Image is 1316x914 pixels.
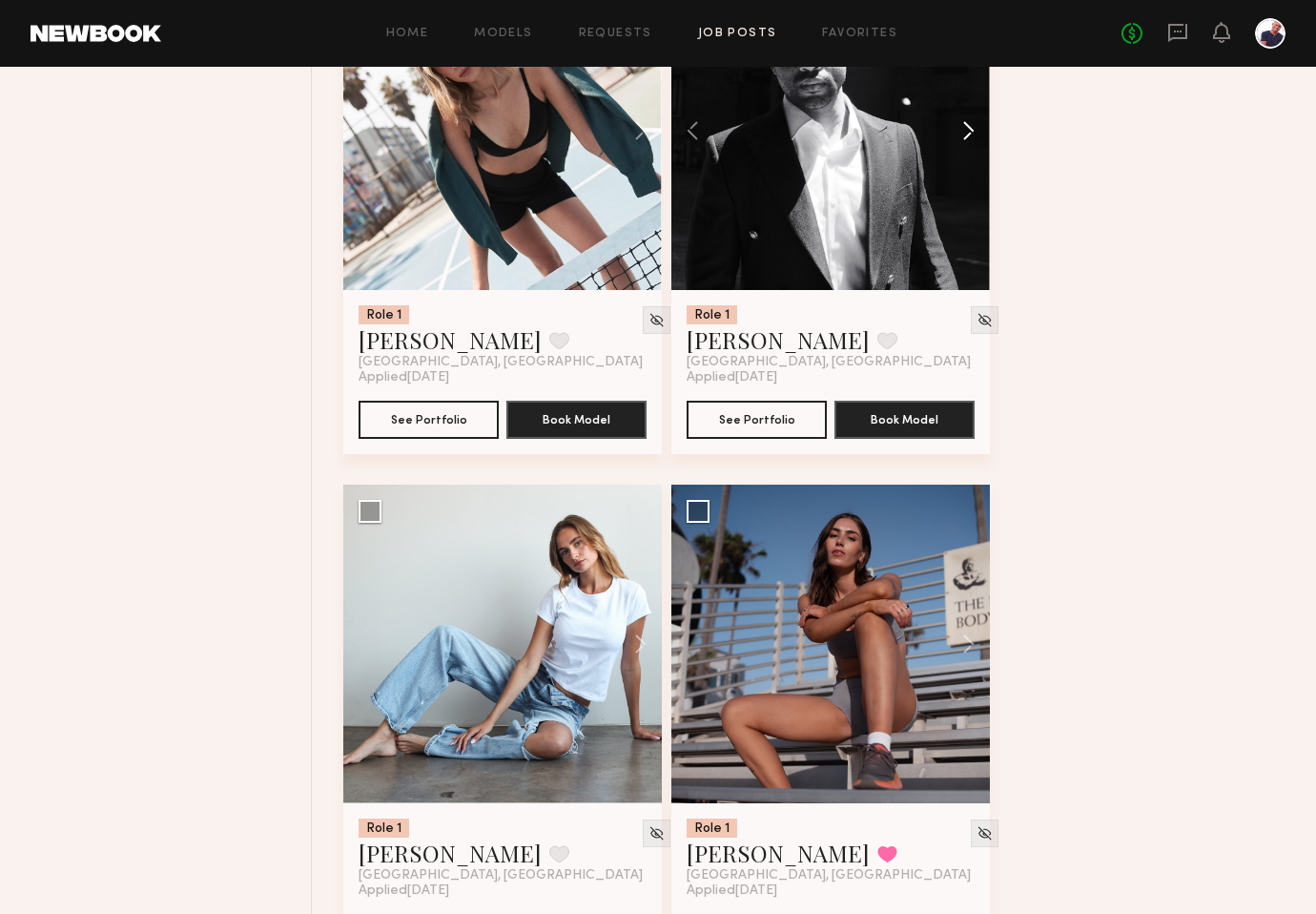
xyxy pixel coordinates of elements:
[359,838,542,868] a: [PERSON_NAME]
[648,825,665,841] img: Unhide Model
[977,312,993,328] img: Unhide Model
[687,838,870,868] a: [PERSON_NAME]
[687,324,870,355] a: [PERSON_NAME]
[698,28,777,40] a: Job Posts
[834,401,975,439] button: Book Model
[506,410,647,426] a: Book Model
[977,825,993,841] img: Unhide Model
[834,410,975,426] a: Book Model
[687,868,971,883] span: [GEOGRAPHIC_DATA], [GEOGRAPHIC_DATA]
[687,355,971,370] span: [GEOGRAPHIC_DATA], [GEOGRAPHIC_DATA]
[687,305,737,324] div: Role 1
[687,401,827,439] button: See Portfolio
[687,883,975,899] div: Applied [DATE]
[359,883,647,899] div: Applied [DATE]
[822,28,897,40] a: Favorites
[579,28,652,40] a: Requests
[506,401,647,439] button: Book Model
[386,28,429,40] a: Home
[648,312,665,328] img: Unhide Model
[359,324,542,355] a: [PERSON_NAME]
[359,819,409,838] div: Role 1
[359,305,409,324] div: Role 1
[359,370,647,385] div: Applied [DATE]
[359,401,499,439] button: See Portfolio
[687,370,975,385] div: Applied [DATE]
[687,819,737,838] div: Role 1
[359,355,643,370] span: [GEOGRAPHIC_DATA], [GEOGRAPHIC_DATA]
[474,28,532,40] a: Models
[359,868,643,883] span: [GEOGRAPHIC_DATA], [GEOGRAPHIC_DATA]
